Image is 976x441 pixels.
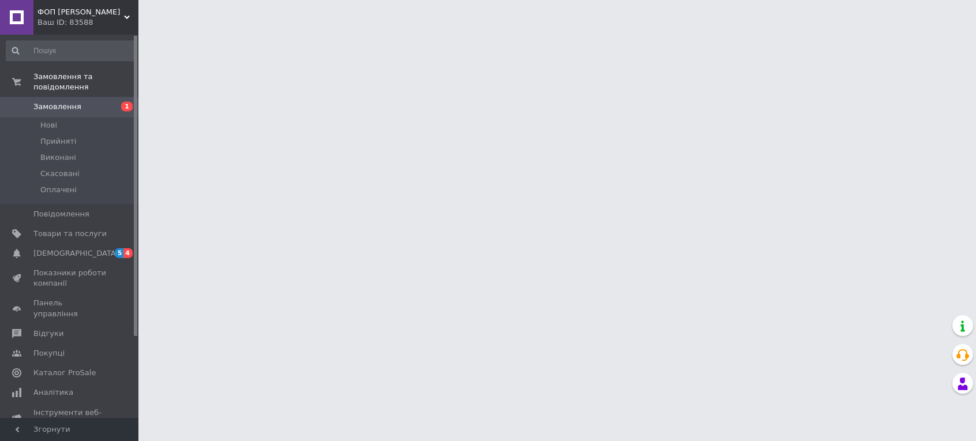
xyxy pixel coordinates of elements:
[33,328,63,339] span: Відгуки
[40,120,57,130] span: Нові
[33,348,65,358] span: Покупці
[33,298,107,319] span: Панель управління
[33,72,138,92] span: Замовлення та повідомлення
[33,368,96,378] span: Каталог ProSale
[115,248,124,258] span: 5
[123,248,133,258] span: 4
[121,102,133,111] span: 1
[33,229,107,239] span: Товари та послуги
[40,169,80,179] span: Скасовані
[6,40,136,61] input: Пошук
[33,408,107,428] span: Інструменти веб-майстра та SEO
[33,209,89,219] span: Повідомлення
[33,102,81,112] span: Замовлення
[40,185,77,195] span: Оплачені
[33,248,119,259] span: [DEMOGRAPHIC_DATA]
[37,7,124,17] span: ФОП Мітла Віра Петрівна
[33,268,107,289] span: Показники роботи компанії
[40,136,76,147] span: Прийняті
[33,387,73,398] span: Аналітика
[37,17,138,28] div: Ваш ID: 83588
[40,152,76,163] span: Виконані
